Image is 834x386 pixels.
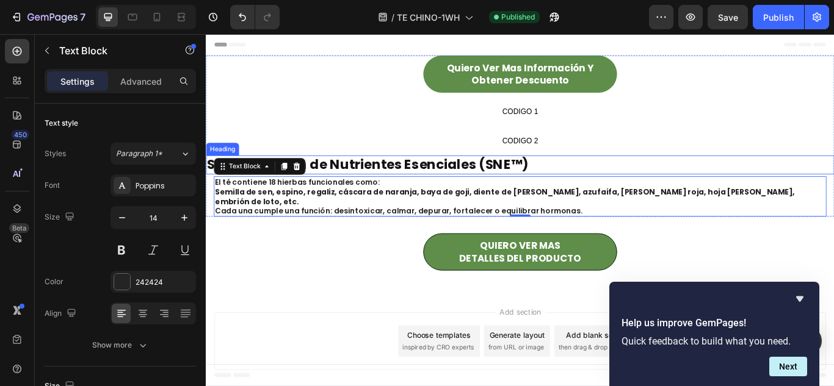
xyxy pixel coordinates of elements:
[753,5,804,29] button: Publish
[622,291,807,376] div: Help us improve GemPages!
[45,180,60,191] div: Font
[397,11,460,24] span: TE CHINO-1WH
[9,223,29,233] div: Beta
[792,291,807,306] button: Hide survey
[296,240,438,268] p: QUIERO VER MAS DETALLES DEL PRODUCTO
[338,318,396,331] span: Add section
[391,11,394,24] span: /
[253,232,479,276] a: QUIERO VER MASDETALLES DEL PRODUCTO
[45,118,78,129] div: Text style
[708,5,748,29] button: Save
[501,12,535,23] span: Published
[136,180,193,191] div: Poppins
[769,357,807,376] button: Next question
[136,277,193,288] div: 242424
[120,75,162,88] p: Advanced
[230,5,280,29] div: Undo/Redo
[718,12,738,23] span: Save
[24,149,66,160] div: Text Block
[80,10,85,24] p: 7
[92,339,149,351] div: Show more
[411,360,502,371] span: then drag & drop elements
[229,360,313,371] span: inspired by CRO experts
[763,11,794,24] div: Publish
[331,345,395,357] div: Generate layout
[622,316,807,331] h2: Help us improve GemPages!
[45,334,196,356] button: Show more
[60,75,95,88] p: Settings
[420,345,495,357] div: Add blank section
[116,148,162,159] span: Paragraph 1*
[622,335,807,347] p: Quick feedback to build what you need.
[12,130,29,140] div: 450
[45,276,63,287] div: Color
[10,167,722,212] p: El té contiene 18 hierbas funcionales como: Cada una cumple una función: desintoxicar, calmar, de...
[45,148,66,159] div: Styles
[235,345,309,357] div: Choose templates
[45,209,77,226] div: Size
[45,306,79,322] div: Align
[206,34,834,386] iframe: Design area
[329,360,394,371] span: from URL or image
[5,5,91,29] button: 7
[111,143,196,165] button: Paragraph 1*
[10,178,686,201] strong: Semilla de sen, espino, regaliz, cáscara de naranja, baya de goji, diente de [PERSON_NAME], azufa...
[59,43,163,58] p: Text Block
